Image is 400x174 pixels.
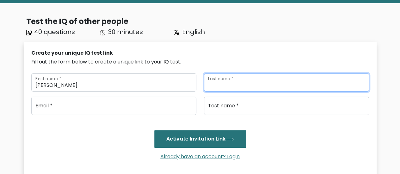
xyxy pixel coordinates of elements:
[31,49,369,57] div: Create your unique IQ test link
[31,73,196,92] input: First name
[158,153,242,160] a: Already have an account? Login
[31,58,369,66] div: Fill out the form below to create a unique link to your IQ test.
[182,27,205,36] span: English
[26,16,377,27] div: Test the IQ of other people
[108,27,143,36] span: 30 minutes
[31,97,196,115] input: Email
[154,130,246,148] button: Activate Invitation Link
[204,97,369,115] input: Test name
[204,73,369,92] input: Last name
[34,27,75,36] span: 40 questions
